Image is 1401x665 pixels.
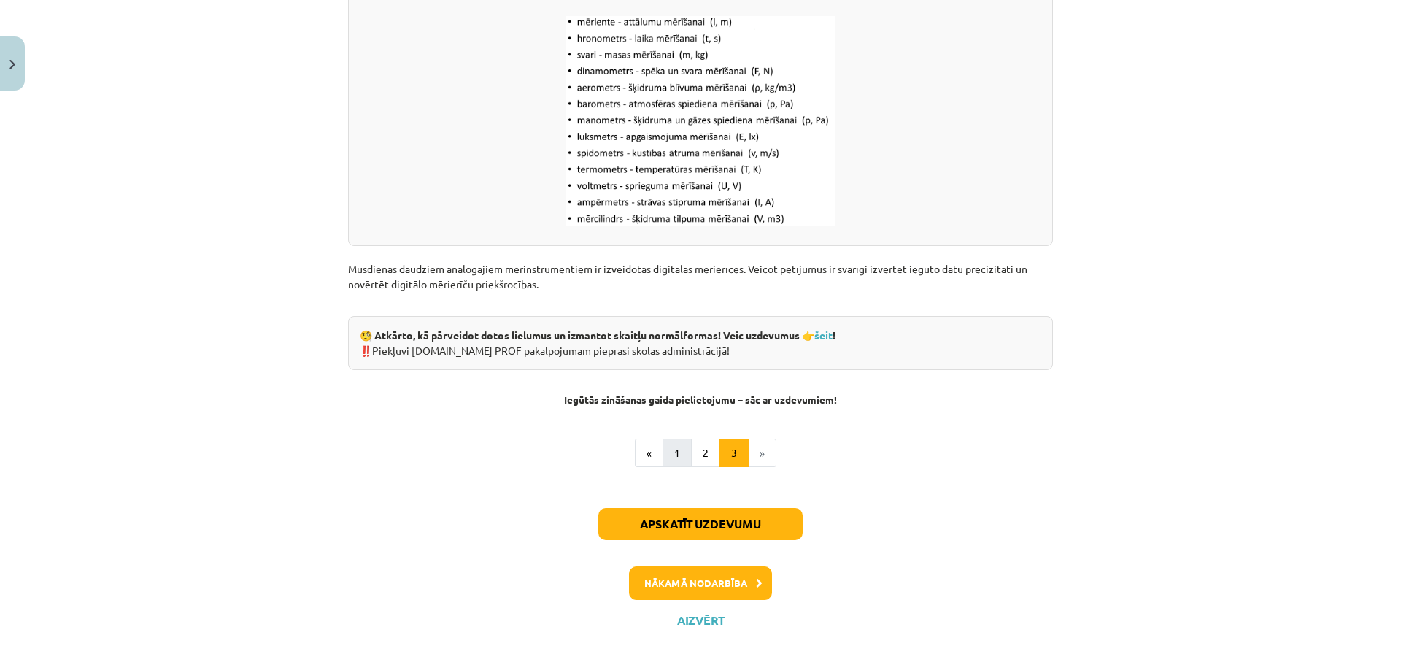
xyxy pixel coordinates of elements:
[598,508,803,540] button: Apskatīt uzdevumu
[348,316,1053,370] div: Piekļuvi [DOMAIN_NAME] PROF pakalpojumam pieprasi skolas administrācijā!
[719,439,749,468] button: 3
[564,393,837,406] strong: Iegūtās zināšanas gaida pielietojumu – sāc ar uzdevumiem!
[814,328,833,342] a: šeit
[635,439,663,468] button: «
[348,439,1053,468] nav: Page navigation example
[673,613,728,628] button: Aizvērt
[348,246,1053,307] p: Mūsdienās daudziem analogajiem mērinstrumentiem ir izveidotas digitālas mērierīces. Veicot pētīju...
[691,439,720,468] button: 2
[663,439,692,468] button: 1
[9,60,15,69] img: icon-close-lesson-0947bae3869378f0d4975bcd49f059093ad1ed9edebbc8119c70593378902aed.svg
[360,328,835,357] strong: 🧐 Atkārto, kā pārveidot dotos lielumus un izmantot skaitļu normālformas! Veic uzdevumus 👉 ! ‼️
[629,566,772,600] button: Nākamā nodarbība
